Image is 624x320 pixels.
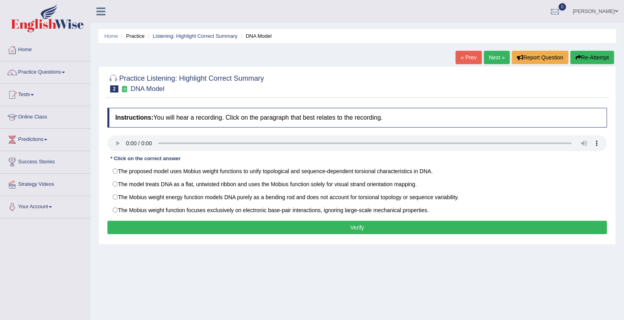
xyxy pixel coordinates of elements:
a: Predictions [0,129,90,148]
div: * Click on the correct answer [107,155,184,163]
a: Your Account [0,196,90,216]
button: Report Question [512,51,569,64]
span: 0 [559,3,567,11]
span: 2 [110,85,118,92]
a: Listening: Highlight Correct Summary [153,33,237,39]
a: Home [0,39,90,59]
h2: Practice Listening: Highlight Correct Summary [107,73,264,92]
li: DNA Model [239,32,271,40]
a: Strategy Videos [0,174,90,193]
label: The Mobius weight function focuses exclusively on electronic base-pair interactions, ignoring lar... [107,203,607,217]
a: Online Class [0,106,90,126]
a: Tests [0,84,90,104]
button: Verify [107,221,607,234]
a: « Prev [456,51,482,64]
small: Exam occurring question [120,85,129,93]
small: DNA Model [131,85,164,92]
label: The model treats DNA as a ﬂat, untwisted ribbon and uses the Mobius function solely for visual st... [107,178,607,191]
a: Success Stories [0,151,90,171]
h4: You will hear a recording. Click on the paragraph that best relates to the recording. [107,108,607,128]
a: Home [104,33,118,39]
label: The Mobius weight energy function models DNA purely as a bending rod and does not account for tor... [107,191,607,204]
a: Practice Questions [0,61,90,81]
label: The proposed model uses Mobius weight functions to unify topological and sequence-dependent torsi... [107,165,607,178]
li: Practice [119,32,144,40]
button: Re-Attempt [570,51,614,64]
b: Instructions: [115,114,153,121]
a: Next » [484,51,510,64]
